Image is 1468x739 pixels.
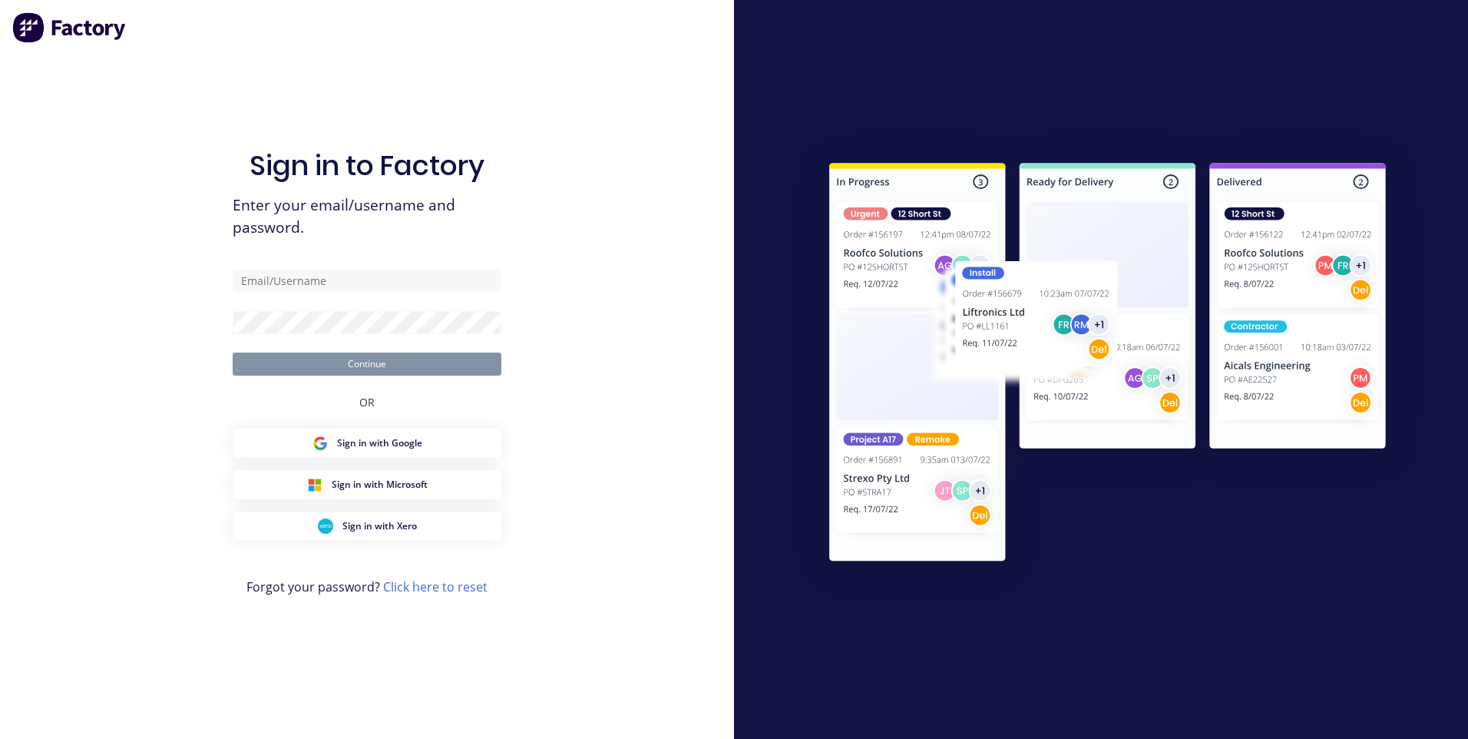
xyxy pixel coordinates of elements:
span: Sign in with Xero [342,519,417,533]
img: Xero Sign in [318,519,333,534]
img: Factory [12,12,127,43]
span: Sign in with Google [337,436,422,450]
input: Email/Username [233,270,501,293]
img: Google Sign in [312,436,328,451]
span: Forgot your password? [246,578,488,596]
img: Sign in [795,132,1420,598]
span: Enter your email/username and password. [233,194,501,239]
div: OR [359,376,375,429]
a: Click here to reset [383,578,488,595]
span: Sign in with Microsoft [332,478,428,492]
button: Microsoft Sign inSign in with Microsoft [233,470,501,499]
img: Microsoft Sign in [307,477,322,492]
button: Continue [233,353,501,376]
h1: Sign in to Factory [250,149,484,182]
button: Xero Sign inSign in with Xero [233,512,501,541]
button: Google Sign inSign in with Google [233,429,501,458]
